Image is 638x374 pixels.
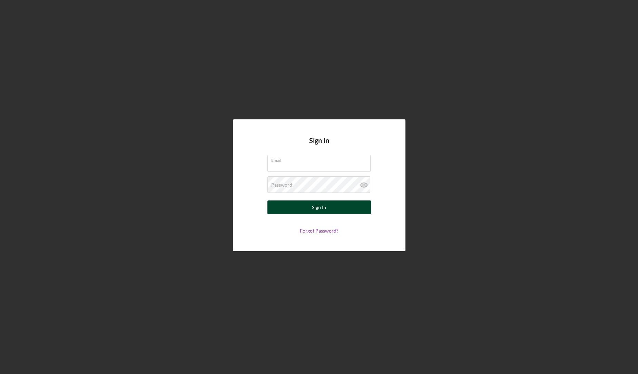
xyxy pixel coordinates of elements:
[312,200,326,214] div: Sign In
[271,155,371,163] label: Email
[267,200,371,214] button: Sign In
[309,137,329,155] h4: Sign In
[300,228,338,234] a: Forgot Password?
[271,182,292,188] label: Password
